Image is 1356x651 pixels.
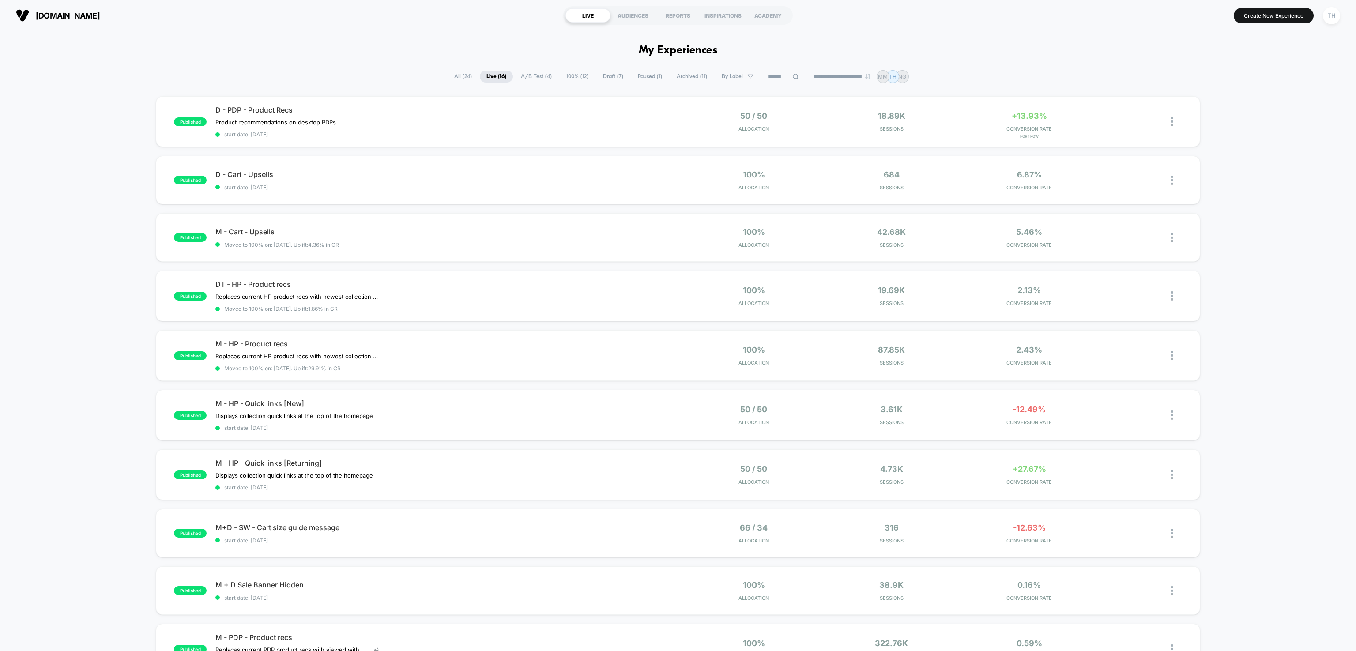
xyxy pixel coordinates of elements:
[565,8,610,23] div: LIVE
[963,419,1096,425] span: CONVERSION RATE
[596,71,630,83] span: Draft ( 7 )
[215,580,678,589] span: M + D Sale Banner Hidden
[174,529,207,538] span: published
[738,126,769,132] span: Allocation
[746,8,791,23] div: ACADEMY
[215,425,678,431] span: start date: [DATE]
[825,300,958,306] span: Sessions
[174,351,207,360] span: published
[963,184,1096,191] span: CONVERSION RATE
[215,293,379,300] span: Replaces current HP product recs with newest collection (pre fall 2025)
[16,9,29,22] img: Visually logo
[825,360,958,366] span: Sessions
[215,227,678,236] span: M - Cart - Upsells
[878,73,888,80] p: MM
[701,8,746,23] div: INSPIRATIONS
[878,345,905,354] span: 87.85k
[884,170,900,179] span: 684
[215,633,678,642] span: M - PDP - Product recs
[215,595,678,601] span: start date: [DATE]
[560,71,595,83] span: 100% ( 12 )
[963,300,1096,306] span: CONVERSION RATE
[215,119,336,126] span: Product recommendations on desktop PDPs
[174,411,207,420] span: published
[655,8,701,23] div: REPORTS
[1171,586,1173,595] img: close
[738,360,769,366] span: Allocation
[740,523,768,532] span: 66 / 34
[1017,580,1041,590] span: 0.16%
[743,170,765,179] span: 100%
[1171,291,1173,301] img: close
[215,353,379,360] span: Replaces current HP product recs with newest collection (pre fall 2025)
[215,280,678,289] span: DT - HP - Product recs
[1013,405,1046,414] span: -12.49%
[865,74,870,79] img: end
[215,537,678,544] span: start date: [DATE]
[1012,111,1047,120] span: +13.93%
[639,44,718,57] h1: My Experiences
[825,538,958,544] span: Sessions
[963,126,1096,132] span: CONVERSION RATE
[1017,639,1042,648] span: 0.59%
[174,176,207,184] span: published
[1171,117,1173,126] img: close
[738,538,769,544] span: Allocation
[825,419,958,425] span: Sessions
[875,639,908,648] span: 322.76k
[224,305,338,312] span: Moved to 100% on: [DATE] . Uplift: 1.86% in CR
[215,339,678,348] span: M - HP - Product recs
[1013,464,1046,474] span: +27.67%
[825,184,958,191] span: Sessions
[889,73,896,80] p: TH
[738,419,769,425] span: Allocation
[738,595,769,601] span: Allocation
[878,286,905,295] span: 19.69k
[215,459,678,467] span: M - HP - Quick links [Returning]
[224,241,339,248] span: Moved to 100% on: [DATE] . Uplift: 4.36% in CR
[670,71,714,83] span: Archived ( 11 )
[174,586,207,595] span: published
[738,300,769,306] span: Allocation
[1017,170,1042,179] span: 6.87%
[898,73,906,80] p: NG
[825,479,958,485] span: Sessions
[740,111,767,120] span: 50 / 50
[963,595,1096,601] span: CONVERSION RATE
[722,73,743,80] span: By Label
[215,170,678,179] span: D - Cart - Upsells
[215,131,678,138] span: start date: [DATE]
[215,184,678,191] span: start date: [DATE]
[963,134,1096,139] span: for 1 Row
[610,8,655,23] div: AUDIENCES
[743,639,765,648] span: 100%
[743,227,765,237] span: 100%
[1016,227,1042,237] span: 5.46%
[1017,286,1041,295] span: 2.13%
[1171,470,1173,479] img: close
[1320,7,1343,25] button: TH
[215,472,373,479] span: Displays collection quick links at the top of the homepage
[1171,529,1173,538] img: close
[880,464,903,474] span: 4.73k
[480,71,513,83] span: Live ( 16 )
[1171,176,1173,185] img: close
[174,233,207,242] span: published
[877,227,906,237] span: 42.68k
[963,360,1096,366] span: CONVERSION RATE
[631,71,669,83] span: Paused ( 1 )
[825,126,958,132] span: Sessions
[224,365,341,372] span: Moved to 100% on: [DATE] . Uplift: 29.91% in CR
[1013,523,1046,532] span: -12.63%
[174,292,207,301] span: published
[738,242,769,248] span: Allocation
[738,184,769,191] span: Allocation
[743,580,765,590] span: 100%
[13,8,102,23] button: [DOMAIN_NAME]
[963,538,1096,544] span: CONVERSION RATE
[174,470,207,479] span: published
[448,71,478,83] span: All ( 24 )
[1323,7,1340,24] div: TH
[174,117,207,126] span: published
[881,405,903,414] span: 3.61k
